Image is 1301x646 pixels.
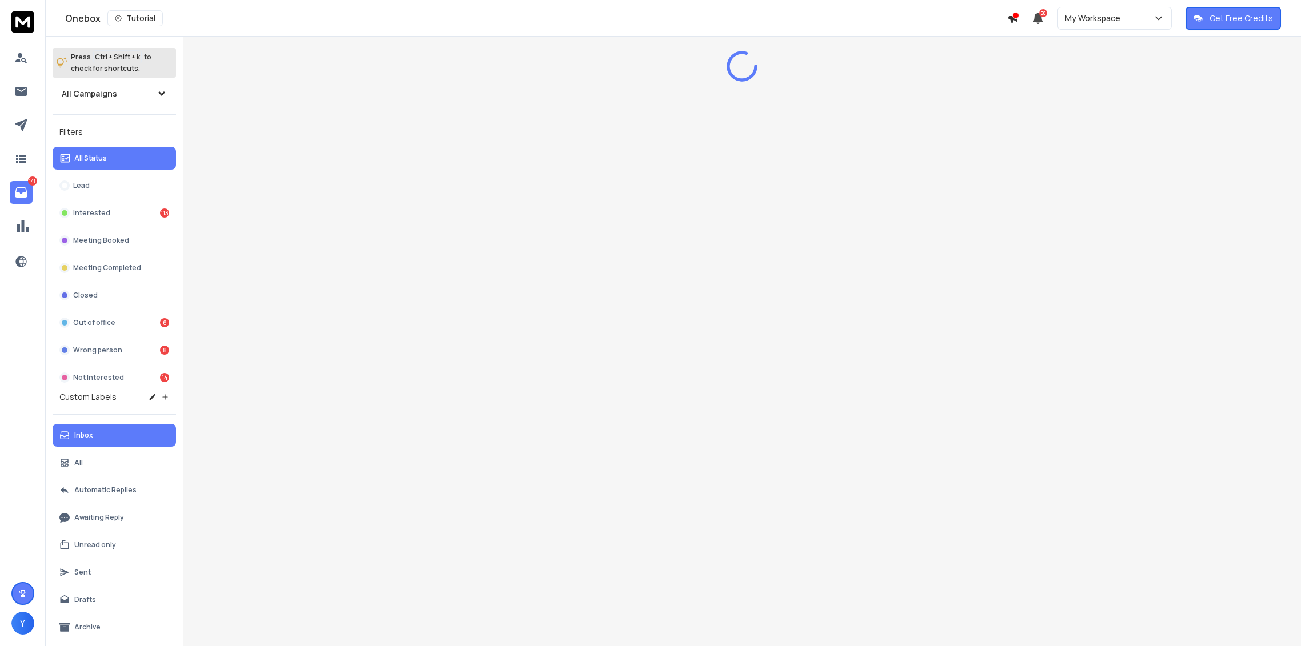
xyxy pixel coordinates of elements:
[53,506,176,529] button: Awaiting Reply
[53,424,176,447] button: Inbox
[1210,13,1273,24] p: Get Free Credits
[62,88,117,99] h1: All Campaigns
[53,311,176,334] button: Out of office6
[65,10,1007,26] div: Onebox
[160,346,169,355] div: 8
[74,540,116,549] p: Unread only
[73,236,129,245] p: Meeting Booked
[74,623,101,632] p: Archive
[53,561,176,584] button: Sent
[74,513,124,522] p: Awaiting Reply
[11,612,34,635] button: Y
[93,50,142,63] span: Ctrl + Shift + k
[74,568,91,577] p: Sent
[53,451,176,474] button: All
[53,202,176,224] button: Interested113
[53,174,176,197] button: Lead
[73,263,141,272] p: Meeting Completed
[53,588,176,611] button: Drafts
[59,391,117,403] h3: Custom Labels
[74,458,83,467] p: All
[53,479,176,501] button: Automatic Replies
[10,181,33,204] a: 141
[73,346,122,355] p: Wrong person
[53,366,176,389] button: Not Interested14
[53,616,176,639] button: Archive
[73,373,124,382] p: Not Interested
[53,284,176,307] button: Closed
[53,124,176,140] h3: Filters
[53,147,176,170] button: All Status
[74,485,137,495] p: Automatic Replies
[73,181,90,190] p: Lead
[73,208,110,218] p: Interested
[74,595,96,604] p: Drafts
[1039,9,1047,17] span: 50
[74,154,107,163] p: All Status
[74,431,93,440] p: Inbox
[53,339,176,362] button: Wrong person8
[160,373,169,382] div: 14
[53,256,176,279] button: Meeting Completed
[160,318,169,327] div: 6
[53,82,176,105] button: All Campaigns
[71,51,151,74] p: Press to check for shortcuts.
[73,318,115,327] p: Out of office
[28,176,37,186] p: 141
[1186,7,1281,30] button: Get Free Credits
[73,291,98,300] p: Closed
[1065,13,1125,24] p: My Workspace
[53,229,176,252] button: Meeting Booked
[53,533,176,556] button: Unread only
[107,10,163,26] button: Tutorial
[160,208,169,218] div: 113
